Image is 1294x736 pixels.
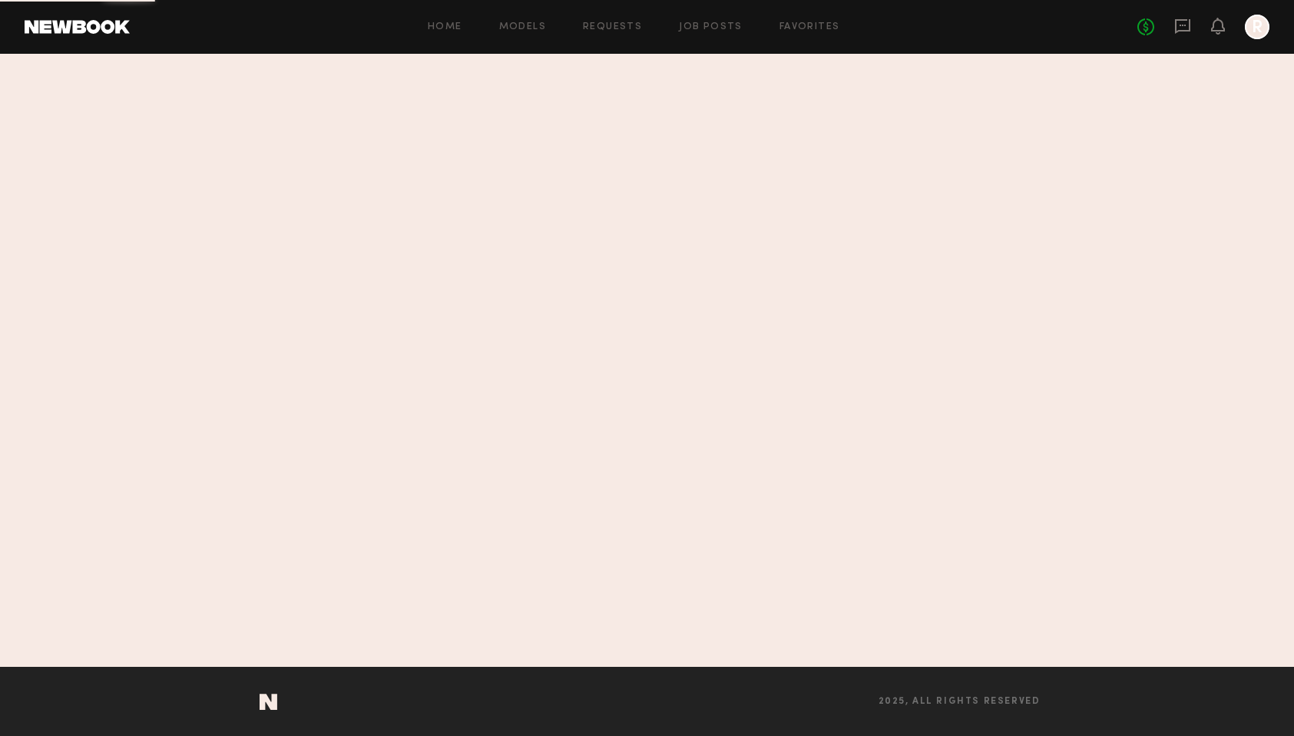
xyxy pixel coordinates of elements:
[679,22,743,32] a: Job Posts
[1245,15,1269,39] a: R
[879,697,1041,707] span: 2025, all rights reserved
[499,22,546,32] a: Models
[583,22,642,32] a: Requests
[428,22,462,32] a: Home
[779,22,840,32] a: Favorites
